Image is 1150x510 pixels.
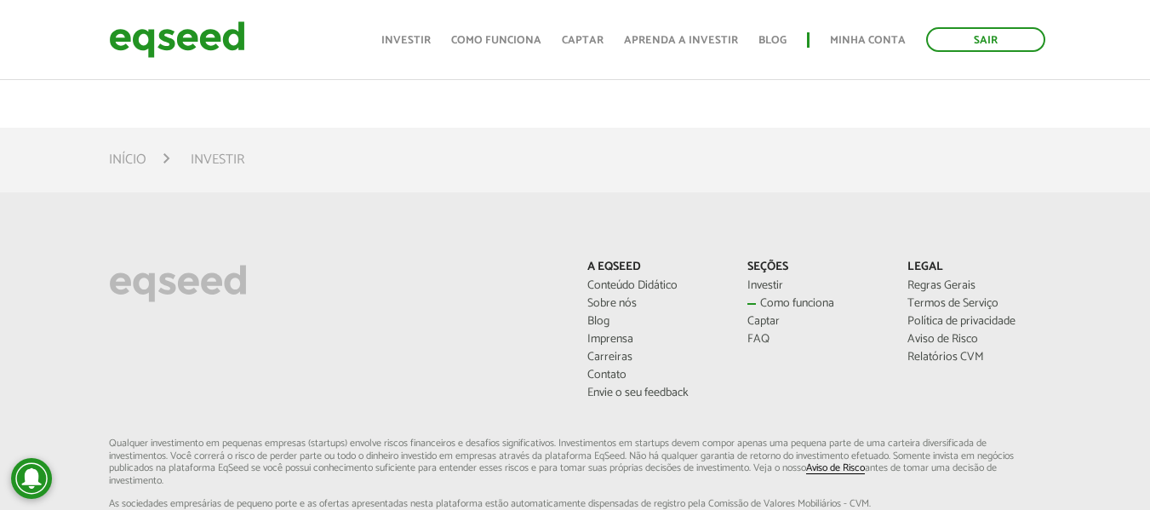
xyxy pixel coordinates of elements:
[907,298,1042,310] a: Termos de Serviço
[624,35,738,46] a: Aprenda a investir
[747,316,882,328] a: Captar
[907,316,1042,328] a: Política de privacidade
[907,280,1042,292] a: Regras Gerais
[587,370,722,381] a: Contato
[747,334,882,346] a: FAQ
[381,35,431,46] a: Investir
[587,387,722,399] a: Envie o seu feedback
[907,261,1042,275] p: Legal
[587,280,722,292] a: Conteúdo Didático
[907,334,1042,346] a: Aviso de Risco
[109,153,146,167] a: Início
[109,499,1042,509] span: As sociedades empresárias de pequeno porte e as ofertas apresentadas nesta plataforma estão aut...
[747,261,882,275] p: Seções
[562,35,604,46] a: Captar
[747,298,882,310] a: Como funciona
[587,316,722,328] a: Blog
[830,35,906,46] a: Minha conta
[758,35,787,46] a: Blog
[907,352,1042,364] a: Relatórios CVM
[109,17,245,62] img: EqSeed
[926,27,1045,52] a: Sair
[587,352,722,364] a: Carreiras
[747,280,882,292] a: Investir
[191,148,244,171] li: Investir
[587,298,722,310] a: Sobre nós
[587,261,722,275] p: A EqSeed
[451,35,541,46] a: Como funciona
[109,261,247,307] img: EqSeed Logo
[806,463,865,474] a: Aviso de Risco
[587,334,722,346] a: Imprensa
